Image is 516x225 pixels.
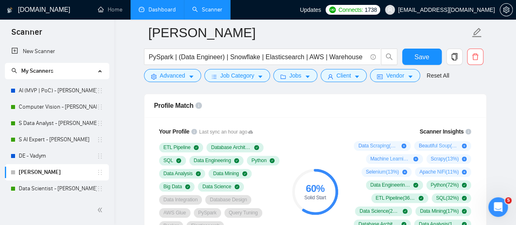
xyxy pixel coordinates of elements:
span: SQL ( 32 %) [436,195,459,201]
span: check-circle [196,171,201,176]
a: setting [500,7,513,13]
span: plus-circle [413,156,418,161]
span: Jobs [289,71,301,80]
span: Python [251,157,266,164]
span: My Scanners [21,67,53,74]
span: Query Tuning [229,209,258,216]
span: plus-circle [462,156,467,161]
button: setting [500,3,513,16]
span: copy [447,53,462,60]
span: caret-down [188,74,194,80]
span: Client [337,71,351,80]
span: holder [97,87,103,94]
span: Scrapy ( 13 %) [431,156,459,162]
li: New Scanner [5,43,109,60]
span: search [381,53,397,60]
span: holder [97,136,103,143]
span: caret-down [305,74,310,80]
span: holder [97,104,103,110]
a: homeHome [98,6,122,13]
button: search [381,49,397,65]
span: Data Integration [164,196,198,203]
span: SQL [164,157,173,164]
span: idcard [377,74,383,80]
span: PySpark [198,209,217,216]
a: New Scanner [11,43,102,60]
span: holder [97,169,103,176]
span: 1738 [365,5,377,14]
span: check-circle [242,171,247,176]
button: delete [467,49,483,65]
span: ETL Pipeline ( 36 %) [376,195,416,201]
span: Big Data [164,183,182,190]
span: caret-down [257,74,263,80]
span: Data Science [202,183,231,190]
span: Python ( 72 %) [431,182,459,188]
span: Selenium ( 13 %) [366,169,399,175]
a: searchScanner [192,6,222,13]
span: check-circle [413,183,418,187]
span: holder [97,153,103,159]
span: Machine Learning ( 13 %) [370,156,410,162]
li: S Data Analyst - Vlad [5,115,109,131]
span: delete [467,53,483,60]
span: Advanced [160,71,185,80]
span: My Scanners [11,67,53,74]
span: user [328,74,333,80]
span: check-circle [254,145,259,150]
span: Database Design [210,196,247,203]
span: check-circle [270,158,275,163]
a: dashboardDashboard [139,6,176,13]
span: check-circle [462,209,467,214]
a: S AI Expert - [PERSON_NAME] [19,131,97,148]
span: Apache NiFi ( 11 %) [419,169,458,175]
span: info-circle [191,129,197,134]
img: upwork-logo.png [329,7,336,13]
button: userClientcaret-down [321,69,367,82]
span: Vendor [386,71,404,80]
div: Solid Start [292,195,338,200]
span: edit [472,27,482,38]
span: caret-down [407,74,413,80]
span: check-circle [185,184,190,189]
span: caret-down [354,74,360,80]
span: Save [414,52,429,62]
span: check-circle [462,183,467,187]
input: Search Freelance Jobs... [149,52,367,62]
button: copy [446,49,463,65]
span: ETL Pipeline [164,144,191,151]
li: S AI Expert - Vlad [5,131,109,148]
span: check-circle [462,196,467,200]
span: plus-circle [401,143,406,148]
a: Data Scientist - [PERSON_NAME] [19,180,97,197]
span: check-circle [403,209,407,214]
span: setting [500,7,512,13]
li: Computer Vision - Vlad [5,99,109,115]
span: Data Engineering ( 77 %) [370,182,410,188]
span: Profile Match [154,102,194,109]
span: user [387,7,393,13]
span: holder [97,185,103,192]
span: check-circle [235,184,239,189]
button: barsJob Categorycaret-down [204,69,270,82]
li: AI (MVP | PoC) - Vitaliy [5,82,109,99]
span: Your Profile [159,128,190,135]
input: Scanner name... [148,22,470,43]
span: search [11,68,17,74]
iframe: Intercom live chat [488,197,508,217]
span: Scanner Insights [419,129,463,134]
li: DE - Petro [5,164,109,180]
button: folderJobscaret-down [273,69,317,82]
span: check-circle [234,158,239,163]
span: info-circle [195,102,202,109]
span: plus-circle [462,143,467,148]
span: check-circle [194,145,199,150]
span: bars [211,74,217,80]
img: logo [7,4,13,17]
span: Last sync an hour ago [199,128,253,136]
li: DE - Vadym [5,148,109,164]
button: Save [402,49,442,65]
span: Database Architecture [211,144,251,151]
span: AWS Glue [164,209,186,216]
span: plus-circle [402,169,407,174]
